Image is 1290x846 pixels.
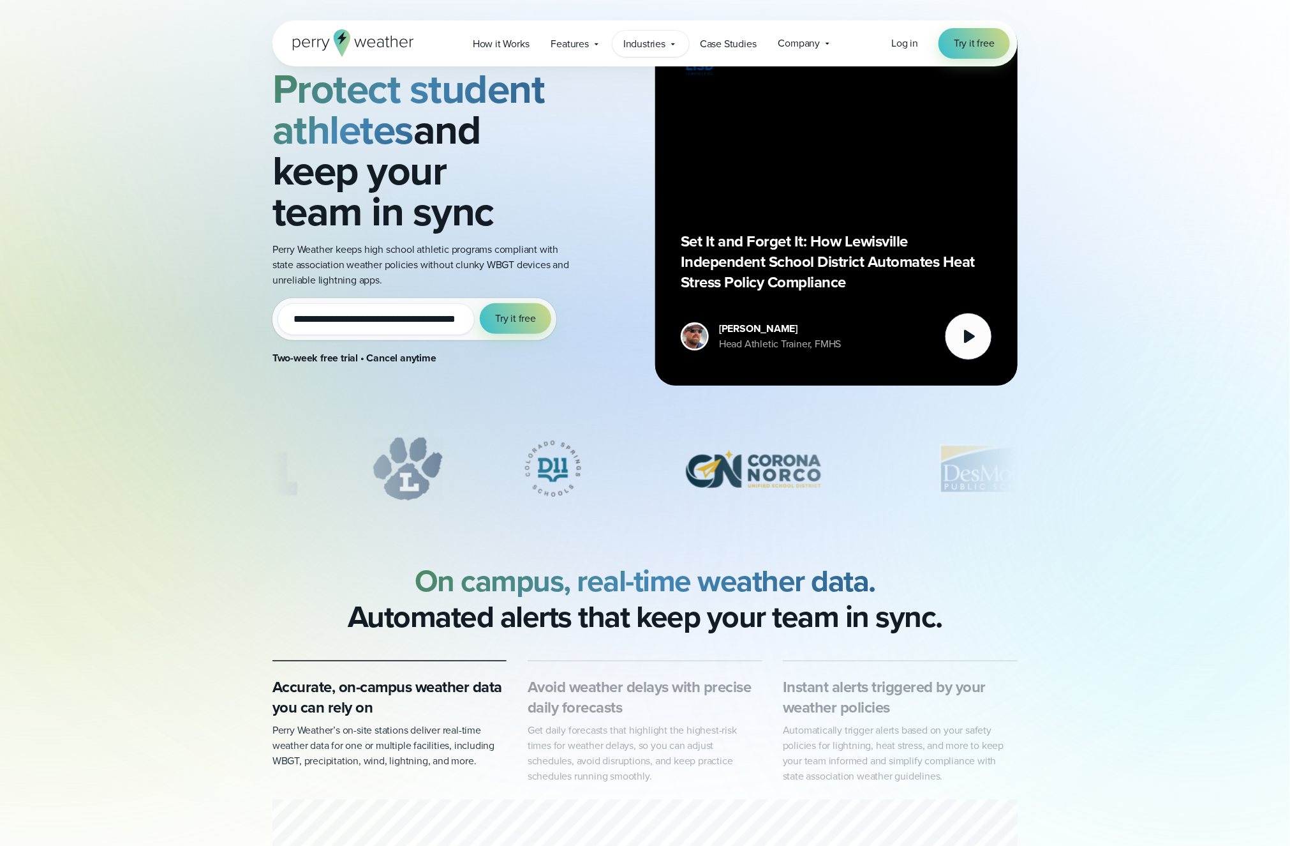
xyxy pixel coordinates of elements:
h2: Automated alerts that keep your team in sync. [348,563,943,635]
span: Features [551,36,589,52]
h3: Accurate, on-campus weather data you can rely on [272,677,507,718]
h2: and keep your team in sync [272,68,571,232]
a: Try it free [938,28,1010,59]
h3: Avoid weather delays with precise daily forecasts [528,677,762,718]
div: 5 of 12 [905,437,1086,501]
img: Des-Moines-Public-Schools.svg [905,437,1086,501]
div: 1 of 12 [209,437,311,501]
button: Try it free [480,303,551,334]
div: Head Athletic Trainer, FMHS [719,336,841,352]
span: Try it free [495,311,536,326]
span: How it Works [473,36,530,52]
a: Log in [891,36,918,51]
p: Get daily forecasts that highlight the highest-risk times for weather delays, so you can adjust s... [528,723,762,784]
div: 2 of 12 [373,437,443,501]
span: Log in [891,36,918,50]
img: UIL.svg [209,437,311,501]
div: 3 of 12 [505,437,601,501]
img: Corona-Norco-Unified-School-District.svg [662,437,843,501]
div: [PERSON_NAME] [719,321,841,336]
a: How it Works [462,31,540,57]
span: Case Studies [700,36,757,52]
span: Try it free [954,36,995,51]
div: 4 of 12 [662,437,843,501]
a: Case Studies [689,31,767,57]
strong: Two-week free trial • Cancel anytime [272,351,436,365]
strong: On campus, real-time weather data. [415,558,875,603]
p: Perry Weather’s on-site stations deliver real-time weather data for one or multiple facilities, i... [272,723,507,769]
p: Automatically trigger alerts based on your safety policies for lightning, heat stress, and more t... [783,723,1018,784]
p: Set It and Forget It: How Lewisville Independent School District Automates Heat Stress Policy Com... [681,231,992,292]
img: Colorado-Springs-School-District.svg [505,437,601,501]
h3: Instant alerts triggered by your weather policies [783,677,1018,718]
div: slideshow [272,437,1018,507]
p: Perry Weather keeps high school athletic programs compliant with state association weather polici... [272,242,571,288]
strong: Protect student athletes [272,59,545,160]
span: Industries [623,36,665,52]
img: cody-henschke-headshot [683,324,707,349]
span: Company [778,36,820,51]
